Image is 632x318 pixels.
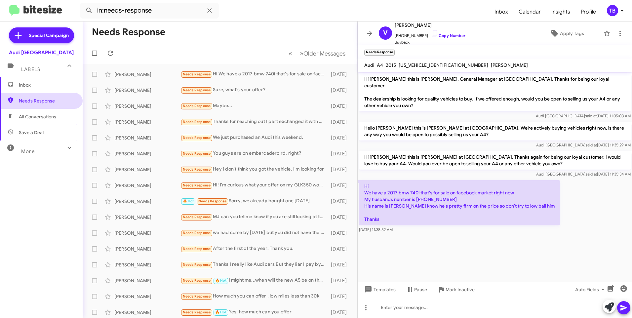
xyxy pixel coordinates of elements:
[19,82,75,88] span: Inbox
[328,71,352,78] div: [DATE]
[575,284,607,296] span: Auto Fields
[383,28,388,38] span: V
[328,135,352,141] div: [DATE]
[21,66,40,72] span: Labels
[536,142,631,147] span: Audi [GEOGRAPHIC_DATA] [DATE] 11:35:29 AM
[328,103,352,109] div: [DATE]
[180,118,328,126] div: Thanks for reaching out I part exchanged it with Porsche Marin
[533,27,600,39] button: Apply Tags
[114,230,180,236] div: [PERSON_NAME]
[180,102,328,110] div: Maybe...
[29,32,69,39] span: Special Campaign
[180,277,328,284] div: I might me...when will the new A5 be on the lot?
[414,284,427,296] span: Pause
[180,245,328,253] div: After the first of the year. Thank you.
[183,294,211,298] span: Needs Response
[114,309,180,316] div: [PERSON_NAME]
[114,150,180,157] div: [PERSON_NAME]
[114,71,180,78] div: [PERSON_NAME]
[513,2,546,21] a: Calendar
[328,246,352,252] div: [DATE]
[395,29,465,39] span: [PHONE_NUMBER]
[183,247,211,251] span: Needs Response
[359,180,560,225] p: Hi We have a 2017 bmw 740i that's for sale on facebook market right now My husbands number is [PH...
[114,135,180,141] div: [PERSON_NAME]
[180,181,328,189] div: Hi! I'm curious what your offer on my GLK350 would be? Happy holidays to you!
[585,113,597,118] span: said at
[328,277,352,284] div: [DATE]
[546,2,575,21] a: Insights
[285,47,349,60] nav: Page navigation example
[300,49,303,58] span: »
[395,21,465,29] span: [PERSON_NAME]
[289,49,292,58] span: «
[183,183,211,187] span: Needs Response
[114,166,180,173] div: [PERSON_NAME]
[183,120,211,124] span: Needs Response
[183,278,211,283] span: Needs Response
[183,310,211,314] span: Needs Response
[114,293,180,300] div: [PERSON_NAME]
[183,136,211,140] span: Needs Response
[183,231,211,235] span: Needs Response
[180,293,328,300] div: How much you can offer , low miles less than 30k
[328,309,352,316] div: [DATE]
[359,73,631,111] p: Hi [PERSON_NAME] this is [PERSON_NAME], General Manager at [GEOGRAPHIC_DATA]. Thanks for being ou...
[328,182,352,189] div: [DATE]
[114,277,180,284] div: [PERSON_NAME]
[399,62,488,68] span: [US_VEHICLE_IDENTIFICATION_NUMBER]
[446,284,475,296] span: Mark Inactive
[180,213,328,221] div: MJ can you let me know if you are still looking at this particular car?
[328,166,352,173] div: [DATE]
[215,278,226,283] span: 🔥 Hot
[198,199,226,203] span: Needs Response
[364,50,395,56] small: Needs Response
[180,70,328,78] div: Hi We have a 2017 bmw 740i that's for sale on facebook market right now My husbands number is [PH...
[432,284,480,296] button: Mark Inactive
[359,151,631,170] p: Hi [PERSON_NAME] this is [PERSON_NAME] at [GEOGRAPHIC_DATA]. Thanks again for being our loyal cus...
[9,49,74,56] div: Audi [GEOGRAPHIC_DATA]
[575,2,601,21] a: Profile
[585,142,597,147] span: said at
[114,214,180,220] div: [PERSON_NAME]
[601,5,625,16] button: TB
[386,62,396,68] span: 2015
[359,122,631,140] p: Hello [PERSON_NAME] this is [PERSON_NAME] at [GEOGRAPHIC_DATA]. We’re actively buying vehicles ri...
[180,166,328,173] div: Hey I don't think you got the vehicle. I'm looking for
[215,310,226,314] span: 🔥 Hot
[303,50,345,57] span: Older Messages
[19,98,75,104] span: Needs Response
[114,182,180,189] div: [PERSON_NAME]
[296,47,349,60] button: Next
[328,230,352,236] div: [DATE]
[536,172,631,177] span: Audi [GEOGRAPHIC_DATA] [DATE] 11:35:34 AM
[328,119,352,125] div: [DATE]
[92,27,165,37] h1: Needs Response
[431,33,465,38] a: Copy Number
[21,148,35,154] span: More
[180,134,328,141] div: We just purchased an Audi this weekend.
[328,261,352,268] div: [DATE]
[183,262,211,267] span: Needs Response
[489,2,513,21] a: Inbox
[401,284,432,296] button: Pause
[328,293,352,300] div: [DATE]
[585,172,597,177] span: said at
[183,151,211,156] span: Needs Response
[114,119,180,125] div: [PERSON_NAME]
[19,113,56,120] span: All Conversations
[180,150,328,157] div: You guys are on embarcadero rd, right?
[180,197,328,205] div: Sorry, we already bought one [DATE]
[328,214,352,220] div: [DATE]
[114,87,180,94] div: [PERSON_NAME]
[180,229,328,237] div: we had come by [DATE] but you did not have the new Q8 audi [PERSON_NAME] wanted. if you want to s...
[363,284,396,296] span: Templates
[114,103,180,109] div: [PERSON_NAME]
[183,167,211,172] span: Needs Response
[328,150,352,157] div: [DATE]
[183,199,194,203] span: 🔥 Hot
